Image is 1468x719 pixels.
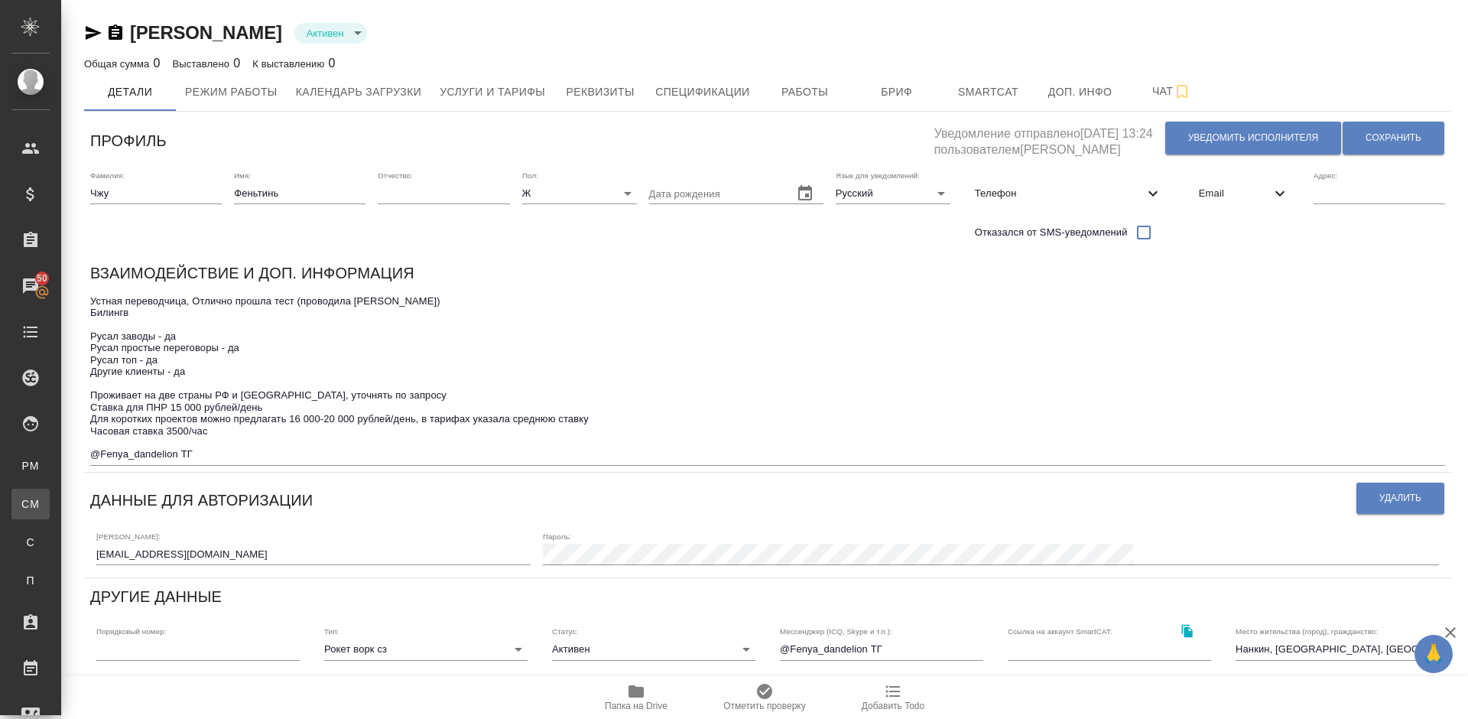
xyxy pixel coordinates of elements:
[1356,483,1444,514] button: Удалить
[294,23,367,44] div: Активен
[93,83,167,102] span: Детали
[130,22,282,43] a: [PERSON_NAME]
[700,676,829,719] button: Отметить проверку
[1366,132,1421,145] span: Сохранить
[952,83,1025,102] span: Smartcat
[572,676,700,719] button: Папка на Drive
[723,701,805,711] span: Отметить проверку
[1187,177,1301,210] div: Email
[1236,628,1378,636] label: Место жительства (город), гражданство:
[252,54,335,73] div: 0
[324,628,339,636] label: Тип:
[11,451,50,481] a: PM
[543,532,571,540] label: Пароль:
[768,83,842,102] span: Работы
[4,267,57,305] a: 50
[90,129,167,153] h6: Профиль
[1188,132,1318,145] span: Уведомить исполнителя
[173,58,234,70] p: Выставлено
[185,83,278,102] span: Режим работы
[829,676,957,719] button: Добавить Todo
[975,186,1144,201] span: Телефон
[90,171,125,179] label: Фамилия:
[19,496,42,512] span: CM
[90,584,222,609] h6: Другие данные
[1343,122,1444,155] button: Сохранить
[605,701,667,711] span: Папка на Drive
[11,489,50,519] a: CM
[19,458,42,473] span: PM
[1008,628,1112,636] label: Ссылка на аккаунт SmartCAT:
[296,83,422,102] span: Календарь загрузки
[11,527,50,558] a: С
[324,639,528,660] div: Рокет ворк сз
[1414,635,1453,673] button: 🙏
[90,488,313,512] h6: Данные для авторизации
[963,177,1174,210] div: Телефон
[836,183,950,204] div: Русский
[1379,492,1421,505] span: Удалить
[1044,83,1117,102] span: Доп. инфо
[11,565,50,596] a: П
[1421,638,1447,670] span: 🙏
[302,27,349,40] button: Активен
[1165,122,1341,155] button: Уведомить исполнителя
[19,535,42,550] span: С
[1171,615,1203,646] button: Скопировать ссылку
[440,83,545,102] span: Услуги и тарифы
[836,171,920,179] label: Язык для уведомлений:
[84,54,161,73] div: 0
[862,701,924,711] span: Добавить Todo
[234,171,251,179] label: Имя:
[90,295,1445,460] textarea: Устная переводчица, Отлично прошла тест (проводила [PERSON_NAME]) Билингв Русал заводы - да Русал...
[28,271,57,286] span: 50
[522,183,637,204] div: Ж
[552,639,755,660] div: Активен
[84,58,153,70] p: Общая сумма
[173,54,241,73] div: 0
[934,118,1164,158] h5: Уведомление отправлено [DATE] 13:24 пользователем [PERSON_NAME]
[90,261,414,285] h6: Взаимодействие и доп. информация
[84,24,102,42] button: Скопировать ссылку для ЯМессенджера
[106,24,125,42] button: Скопировать ссылку
[1135,82,1209,101] span: Чат
[252,58,328,70] p: К выставлению
[522,171,538,179] label: Пол:
[378,171,413,179] label: Отчество:
[1173,83,1191,101] svg: Подписаться
[860,83,934,102] span: Бриф
[780,628,892,636] label: Мессенджер (ICQ, Skype и т.п.):
[96,628,166,636] label: Порядковый номер:
[96,532,161,540] label: [PERSON_NAME]:
[552,628,578,636] label: Статус:
[563,83,637,102] span: Реквизиты
[655,83,749,102] span: Спецификации
[1314,171,1337,179] label: Адрес:
[975,225,1128,240] span: Отказался от SMS-уведомлений
[1199,186,1271,201] span: Email
[19,573,42,588] span: П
